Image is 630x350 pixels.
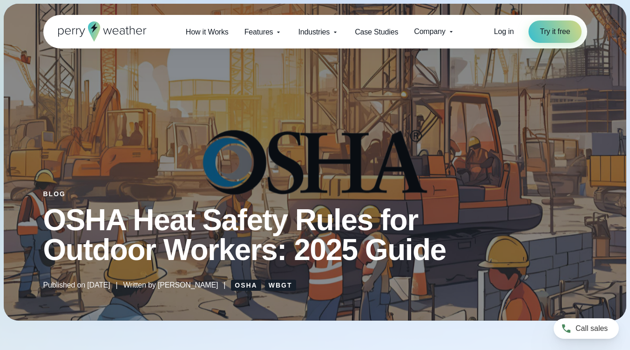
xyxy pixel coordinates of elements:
[265,280,296,291] a: WBGT
[347,22,406,41] a: Case Studies
[244,27,273,38] span: Features
[494,26,514,37] a: Log in
[540,26,570,37] span: Try it free
[116,280,118,291] span: |
[123,280,218,291] span: Written by [PERSON_NAME]
[298,27,330,38] span: Industries
[231,280,261,291] a: OSHA
[554,318,619,339] a: Call sales
[494,27,514,35] span: Log in
[576,323,608,334] span: Call sales
[355,27,398,38] span: Case Studies
[178,22,237,41] a: How it Works
[528,21,581,43] a: Try it free
[224,280,225,291] span: |
[43,190,587,198] div: Blog
[186,27,229,38] span: How it Works
[43,205,587,265] h1: OSHA Heat Safety Rules for Outdoor Workers: 2025 Guide
[43,280,110,291] span: Published on [DATE]
[414,26,445,37] span: Company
